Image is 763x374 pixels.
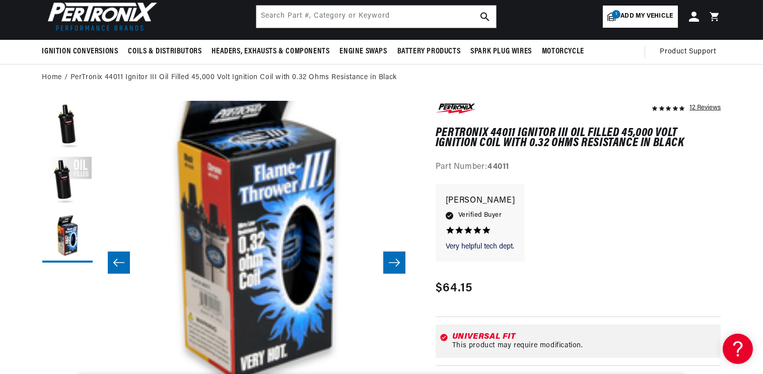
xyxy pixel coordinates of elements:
summary: Battery Products [392,40,466,64]
input: Search Part #, Category or Keyword [256,6,496,28]
span: Spark Plug Wires [470,46,532,57]
div: Universal Fit [452,333,717,341]
div: Part Number: [436,161,721,174]
div: This product may require modification. [452,342,717,350]
span: Headers, Exhausts & Components [212,46,330,57]
div: 12 Reviews [689,101,721,113]
span: Coils & Distributors [128,46,202,57]
a: 1Add my vehicle [603,6,677,28]
summary: Headers, Exhausts & Components [207,40,335,64]
span: $64.15 [436,279,473,297]
button: Load image 1 in gallery view [42,101,93,152]
p: Very helpful tech dept. [446,242,515,252]
span: Verified Buyer [458,210,502,221]
summary: Motorcycle [537,40,589,64]
button: Load image 3 in gallery view [42,212,93,263]
span: Add my vehicle [620,12,673,21]
span: Motorcycle [542,46,584,57]
summary: Ignition Conversions [42,40,123,64]
summary: Product Support [660,40,721,64]
span: Engine Swaps [340,46,387,57]
button: Load image 2 in gallery view [42,157,93,207]
button: search button [474,6,496,28]
summary: Coils & Distributors [123,40,207,64]
a: PerTronix 44011 Ignitor III Oil Filled 45,000 Volt Ignition Coil with 0.32 Ohms Resistance in Black [71,72,397,83]
span: 1 [612,10,620,19]
p: [PERSON_NAME] [446,194,515,208]
a: Home [42,72,62,83]
button: Slide left [108,252,130,274]
span: Battery Products [397,46,461,57]
h1: PerTronix 44011 Ignitor III Oil Filled 45,000 Volt Ignition Coil with 0.32 Ohms Resistance in Black [436,128,721,149]
span: Product Support [660,46,716,57]
span: Ignition Conversions [42,46,118,57]
strong: 44011 [488,163,509,171]
summary: Engine Swaps [335,40,392,64]
summary: Spark Plug Wires [465,40,537,64]
nav: breadcrumbs [42,72,721,83]
button: Slide right [383,252,405,274]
